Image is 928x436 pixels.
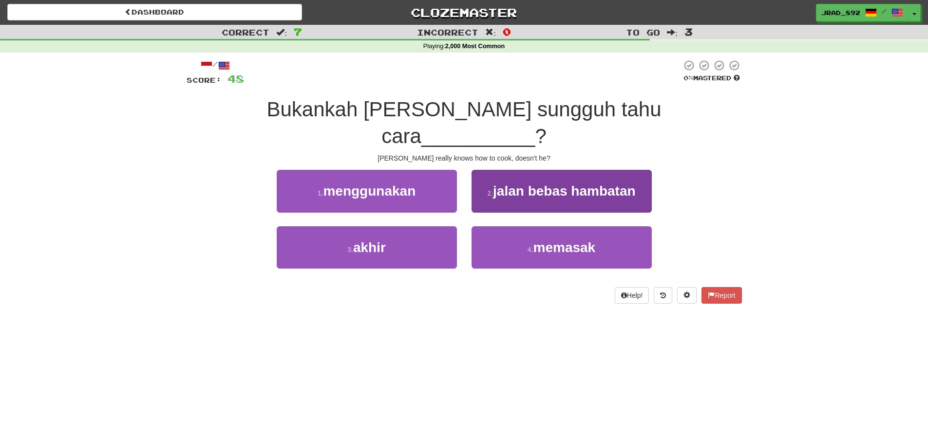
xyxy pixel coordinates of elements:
span: 0 [503,26,511,37]
span: __________ [421,125,535,147]
a: Clozemaster [317,4,611,21]
span: 3 [684,26,693,37]
span: akhir [353,240,386,255]
strong: 2,000 Most Common [445,43,505,50]
button: 1.menggunakan [277,170,457,212]
span: 48 [227,73,244,85]
small: 1 . [318,189,323,197]
button: Report [701,287,741,304]
span: Bukankah [PERSON_NAME] sungguh tahu cara [266,98,661,147]
span: Incorrect [417,27,478,37]
span: menggunakan [323,183,416,199]
div: / [187,59,244,72]
button: Help! [615,287,649,304]
small: 2 . [487,189,493,197]
span: memasak [533,240,596,255]
a: Dashboard [7,4,302,20]
span: jrad_892 [821,8,860,17]
button: Round history (alt+y) [654,287,672,304]
span: Score: [187,76,222,84]
span: : [667,28,678,36]
div: Mastered [682,74,742,83]
span: : [485,28,496,36]
span: 7 [294,26,302,37]
small: 4 . [528,246,533,254]
span: Correct [222,27,269,37]
button: 2.jalan bebas hambatan [472,170,652,212]
small: 3 . [347,246,353,254]
span: To go [626,27,660,37]
button: 3.akhir [277,226,457,269]
span: jalan bebas hambatan [493,183,636,199]
span: ? [535,125,546,147]
button: 4.memasak [472,226,652,269]
a: jrad_892 / [816,4,909,21]
div: [PERSON_NAME] really knows how to cook, doesn't he? [187,153,742,163]
span: : [276,28,287,36]
span: / [882,8,887,15]
span: 0 % [683,74,693,82]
